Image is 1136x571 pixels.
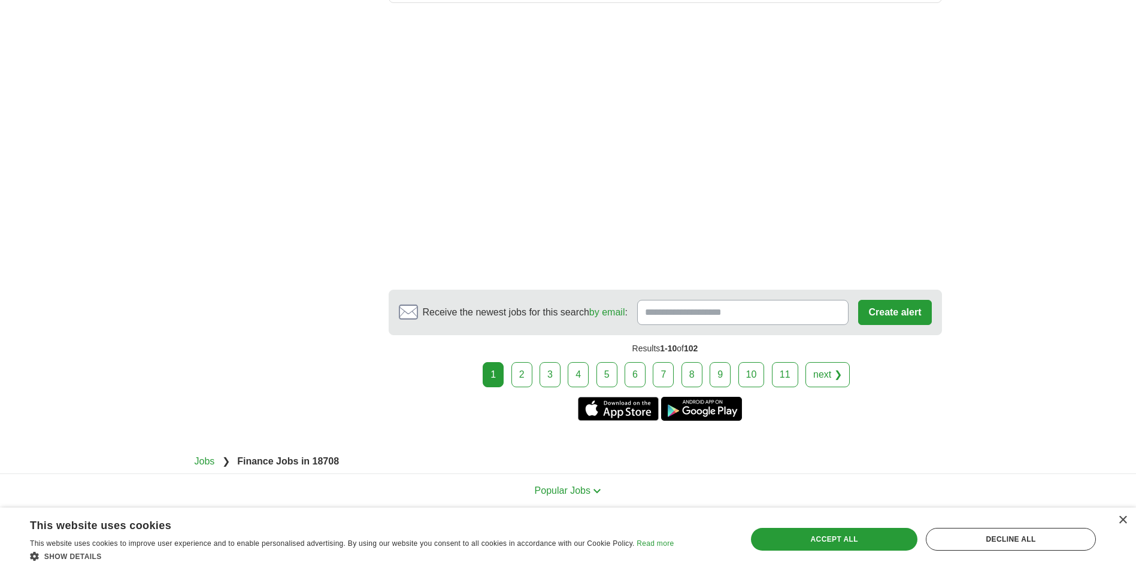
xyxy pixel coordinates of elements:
a: 3 [540,362,561,387]
div: Close [1118,516,1127,525]
button: Create alert [858,300,931,325]
a: 11 [772,362,798,387]
iframe: Ads by Google [389,13,942,280]
span: Show details [44,552,102,561]
a: Get the iPhone app [578,397,659,421]
a: by email [589,307,625,317]
a: Read more, opens a new window [637,539,674,548]
a: 10 [738,362,765,387]
div: Results of [389,335,942,362]
a: 8 [681,362,702,387]
span: 102 [684,344,698,353]
a: 6 [625,362,646,387]
div: This website uses cookies [30,515,644,533]
div: Decline all [926,528,1096,551]
a: 2 [511,362,532,387]
a: next ❯ [805,362,850,387]
a: 4 [568,362,589,387]
span: This website uses cookies to improve user experience and to enable personalised advertising. By u... [30,539,635,548]
span: ❯ [222,456,230,466]
a: Jobs [195,456,215,466]
div: Accept all [751,528,917,551]
a: 7 [653,362,674,387]
div: 1 [483,362,504,387]
img: toggle icon [593,488,601,494]
a: 5 [596,362,617,387]
span: Popular Jobs [535,485,590,496]
span: 1-10 [660,344,677,353]
a: Get the Android app [661,397,742,421]
span: Receive the newest jobs for this search : [423,305,628,320]
strong: Finance Jobs in 18708 [237,456,339,466]
div: Show details [30,550,674,562]
a: 9 [710,362,731,387]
